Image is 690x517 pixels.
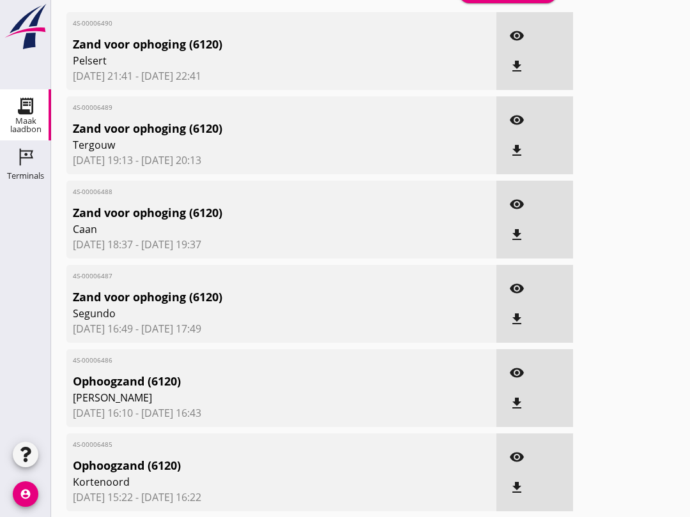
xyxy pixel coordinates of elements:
span: 4S-00006485 [73,440,420,449]
span: [PERSON_NAME] [73,390,420,405]
span: Ophoogzand (6120) [73,457,420,474]
i: visibility [509,449,525,465]
span: Kortenoord [73,474,420,490]
span: Zand voor ophoging (6120) [73,288,420,306]
span: 4S-00006490 [73,19,420,28]
span: [DATE] 18:37 - [DATE] 19:37 [73,237,490,252]
i: visibility [509,112,525,128]
span: Zand voor ophoging (6120) [73,120,420,137]
span: Segundo [73,306,420,321]
span: [DATE] 19:13 - [DATE] 20:13 [73,153,490,168]
span: 4S-00006488 [73,187,420,197]
span: [DATE] 21:41 - [DATE] 22:41 [73,68,490,84]
i: file_download [509,396,525,411]
img: logo-small.a267ee39.svg [3,3,49,50]
span: Zand voor ophoging (6120) [73,204,420,221]
i: visibility [509,28,525,43]
span: Caan [73,221,420,237]
span: Zand voor ophoging (6120) [73,36,420,53]
span: Ophoogzand (6120) [73,373,420,390]
span: Pelsert [73,53,420,68]
i: file_download [509,227,525,243]
i: visibility [509,197,525,212]
span: [DATE] 15:22 - [DATE] 16:22 [73,490,490,505]
span: 4S-00006489 [73,103,420,112]
span: [DATE] 16:10 - [DATE] 16:43 [73,405,490,421]
i: file_download [509,480,525,495]
span: Tergouw [73,137,420,153]
span: [DATE] 16:49 - [DATE] 17:49 [73,321,490,336]
i: file_download [509,143,525,158]
span: 4S-00006487 [73,271,420,281]
i: file_download [509,59,525,74]
div: Terminals [7,172,44,180]
i: visibility [509,365,525,380]
span: 4S-00006486 [73,356,420,365]
i: account_circle [13,481,38,507]
i: file_download [509,311,525,327]
i: visibility [509,281,525,296]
